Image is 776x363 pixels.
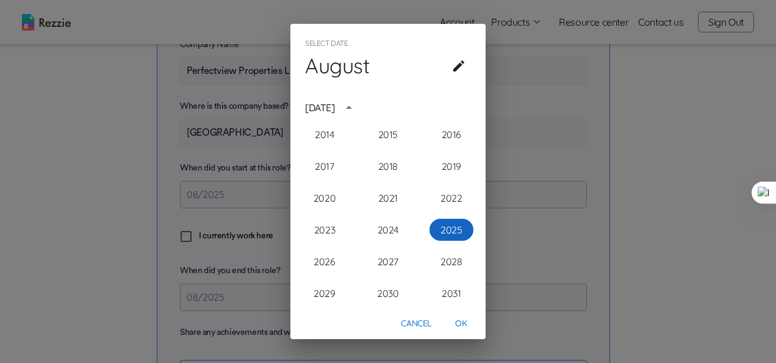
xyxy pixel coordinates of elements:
[429,251,473,273] button: 2028
[366,187,410,209] button: 2021
[303,282,347,304] button: 2029
[366,219,410,241] button: 2024
[303,219,347,241] button: 2023
[303,123,347,145] button: 2014
[305,53,370,79] h4: August
[429,187,473,209] button: 2022
[442,312,481,335] button: OK
[366,251,410,273] button: 2027
[429,282,473,304] button: 2031
[429,155,473,177] button: 2019
[303,155,347,177] button: 2017
[366,155,410,177] button: 2018
[366,282,410,304] button: 2030
[366,123,410,145] button: 2015
[339,97,359,118] button: year view is open, switch to calendar view
[429,123,473,145] button: 2016
[305,100,335,115] div: [DATE]
[429,219,473,241] button: 2025
[303,187,347,209] button: 2020
[447,54,471,78] button: calendar view is open, go to text input view
[396,312,437,335] button: Cancel
[303,251,347,273] button: 2026
[305,34,348,53] span: Select date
